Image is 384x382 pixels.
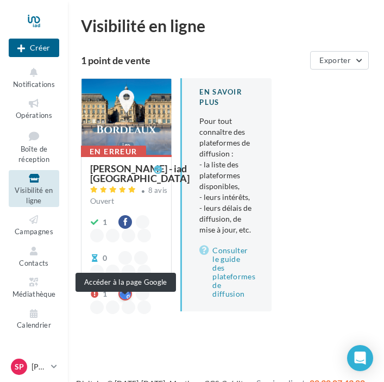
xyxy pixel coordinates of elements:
div: Open Intercom Messenger [347,345,373,371]
div: 8 avis [148,187,168,194]
span: Opérations [16,111,52,120]
span: Exporter [319,55,351,65]
button: Exporter [310,51,369,70]
span: Visibilité en ligne [15,186,53,205]
a: Campagnes [9,211,59,238]
div: En erreur [81,146,146,158]
a: 8 avis [90,185,162,198]
li: - leurs délais de diffusion, de mise à jour, etc. [199,203,254,235]
span: Calendrier [17,321,51,330]
div: 1 point de vente [81,55,306,65]
div: [PERSON_NAME] - iad [GEOGRAPHIC_DATA] [90,164,190,183]
div: 0 [103,253,107,264]
span: Ouvert [90,196,114,205]
a: Contacts [9,243,59,270]
div: Nouvelle campagne [9,39,59,57]
div: Visibilité en ligne [81,17,371,34]
a: Médiathèque [9,274,59,300]
span: Médiathèque [12,290,56,298]
a: Visibilité en ligne [9,170,59,207]
span: Contacts [19,259,49,267]
div: En savoir plus [199,87,254,107]
p: Pour tout connaître des plateformes de diffusion : [199,116,254,235]
div: 1 [103,289,107,299]
span: Sp [15,361,24,372]
span: Boîte de réception [18,145,49,164]
a: Consulter le guide des plateformes de diffusion [199,244,254,300]
a: Boîte de réception [9,127,59,166]
span: Notifications [13,80,55,89]
button: Créer [9,39,59,57]
button: Notifications [9,64,59,91]
p: [PERSON_NAME] [32,361,47,372]
a: Opérations [9,95,59,122]
div: Accéder à la page Google [75,273,176,292]
div: 1 [103,217,107,228]
li: - leurs intérêts, [199,192,254,203]
span: Campagnes [15,227,53,236]
a: Calendrier [9,305,59,332]
a: Sp [PERSON_NAME] [9,356,59,377]
li: - la liste des plateformes disponibles, [199,159,254,192]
